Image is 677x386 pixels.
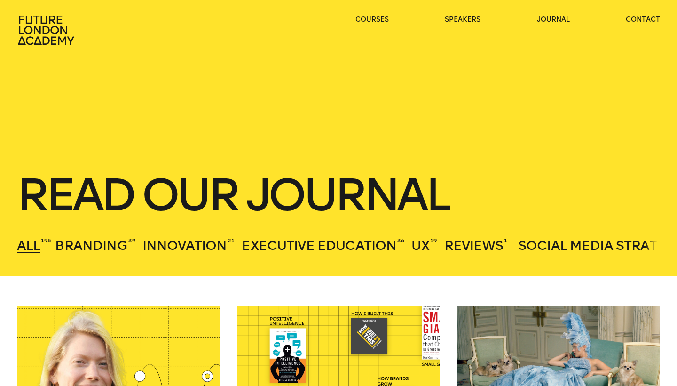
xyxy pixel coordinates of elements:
[228,237,235,244] sup: 21
[397,237,404,244] sup: 36
[411,238,429,253] span: UX
[537,15,570,24] a: journal
[355,15,389,24] a: courses
[142,238,227,253] span: Innovation
[445,15,480,24] a: speakers
[41,237,51,244] sup: 195
[128,237,135,244] sup: 39
[444,238,503,253] span: Reviews
[626,15,660,24] a: contact
[55,238,127,253] span: Branding
[504,237,507,244] sup: 1
[430,237,437,244] sup: 19
[242,238,396,253] span: Executive Education
[17,238,40,253] span: All
[17,174,660,216] h1: Read our journal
